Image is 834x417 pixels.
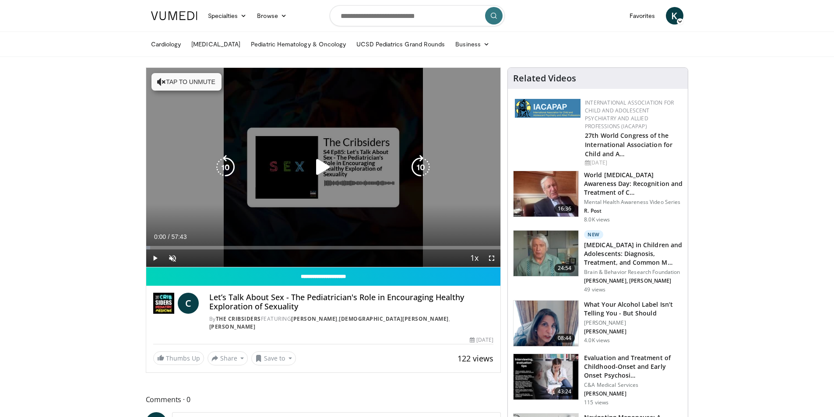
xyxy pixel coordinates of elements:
[483,249,500,267] button: Fullscreen
[154,233,166,240] span: 0:00
[470,336,493,344] div: [DATE]
[178,293,199,314] a: C
[153,293,174,314] img: The Cribsiders
[584,277,683,284] p: [PERSON_NAME], [PERSON_NAME]
[203,7,252,25] a: Specialties
[153,351,204,365] a: Thumbs Up
[514,354,578,399] img: 9c1ea151-7f89-42e7-b0fb-c17652802da6.150x105_q85_crop-smart_upscale.jpg
[514,171,578,217] img: dad9b3bb-f8af-4dab-abc0-c3e0a61b252e.150x105_q85_crop-smart_upscale.jpg
[554,264,575,273] span: 24:54
[513,300,683,347] a: 08:44 What Your Alcohol Label Isn’t Telling You - But Should [PERSON_NAME] [PERSON_NAME] 4.0K views
[584,354,683,380] h3: Evaluation and Treatment of Childhood-Onset and Early Onset Psychosi…
[251,351,296,365] button: Save to
[513,171,683,223] a: 16:36 World [MEDICAL_DATA] Awareness Day: Recognition and Treatment of C… Mental Health Awareness...
[457,353,493,364] span: 122 views
[584,216,610,223] p: 8.0K views
[584,199,683,206] p: Mental Health Awareness Video Series
[146,246,501,249] div: Progress Bar
[584,230,603,239] p: New
[584,300,683,318] h3: What Your Alcohol Label Isn’t Telling You - But Should
[252,7,292,25] a: Browse
[291,315,338,322] a: [PERSON_NAME]
[585,99,674,130] a: International Association for Child and Adolescent Psychiatry and Allied Professions (IACAPAP)
[584,328,683,335] p: [PERSON_NAME]
[584,207,683,214] p: R. Post
[514,231,578,276] img: 5b8011c7-1005-4e73-bd4d-717c320f5860.150x105_q85_crop-smart_upscale.jpg
[186,35,246,53] a: [MEDICAL_DATA]
[584,382,683,389] p: C&A Medical Services
[585,131,672,158] a: 27th World Congress of the International Association for Child and A…
[513,354,683,406] a: 43:24 Evaluation and Treatment of Childhood-Onset and Early Onset Psychosi… C&A Medical Services ...
[554,387,575,396] span: 43:24
[584,390,683,397] p: [PERSON_NAME]
[146,249,164,267] button: Play
[208,351,248,365] button: Share
[465,249,483,267] button: Playback Rate
[351,35,450,53] a: UCSD Pediatrics Grand Rounds
[514,301,578,346] img: 3c46fb29-c319-40f0-ac3f-21a5db39118c.png.150x105_q85_crop-smart_upscale.png
[585,159,681,167] div: [DATE]
[584,269,683,276] p: Brain & Behavior Research Foundation
[666,7,683,25] a: K
[554,334,575,343] span: 08:44
[246,35,351,53] a: Pediatric Hematology & Oncology
[209,323,256,330] a: [PERSON_NAME]
[513,230,683,293] a: 24:54 New [MEDICAL_DATA] in Children and Adolescents: Diagnosis, Treatment, and Common M… Brain &...
[216,315,261,322] a: The Cribsiders
[515,99,581,118] img: 2a9917ce-aac2-4f82-acde-720e532d7410.png.150x105_q85_autocrop_double_scale_upscale_version-0.2.png
[624,7,661,25] a: Favorites
[209,315,494,331] div: By FEATURING , ,
[513,73,576,84] h4: Related Videos
[584,399,609,406] p: 115 views
[584,171,683,197] h3: World [MEDICAL_DATA] Awareness Day: Recognition and Treatment of C…
[330,5,505,26] input: Search topics, interventions
[584,337,610,344] p: 4.0K views
[146,68,501,267] video-js: Video Player
[171,233,187,240] span: 57:43
[209,293,494,312] h4: Let’s Talk About Sex - The Pediatrician's Role in Encouraging Healthy Exploration of Sexuality
[584,319,683,326] p: [PERSON_NAME]
[151,11,197,20] img: VuMedi Logo
[554,204,575,213] span: 16:36
[450,35,495,53] a: Business
[584,286,605,293] p: 49 views
[168,233,170,240] span: /
[339,315,449,322] a: [DEMOGRAPHIC_DATA][PERSON_NAME]
[146,35,187,53] a: Cardiology
[584,241,683,267] h3: [MEDICAL_DATA] in Children and Adolescents: Diagnosis, Treatment, and Common M…
[151,73,222,91] button: Tap to unmute
[146,394,501,405] span: Comments 0
[164,249,181,267] button: Unmute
